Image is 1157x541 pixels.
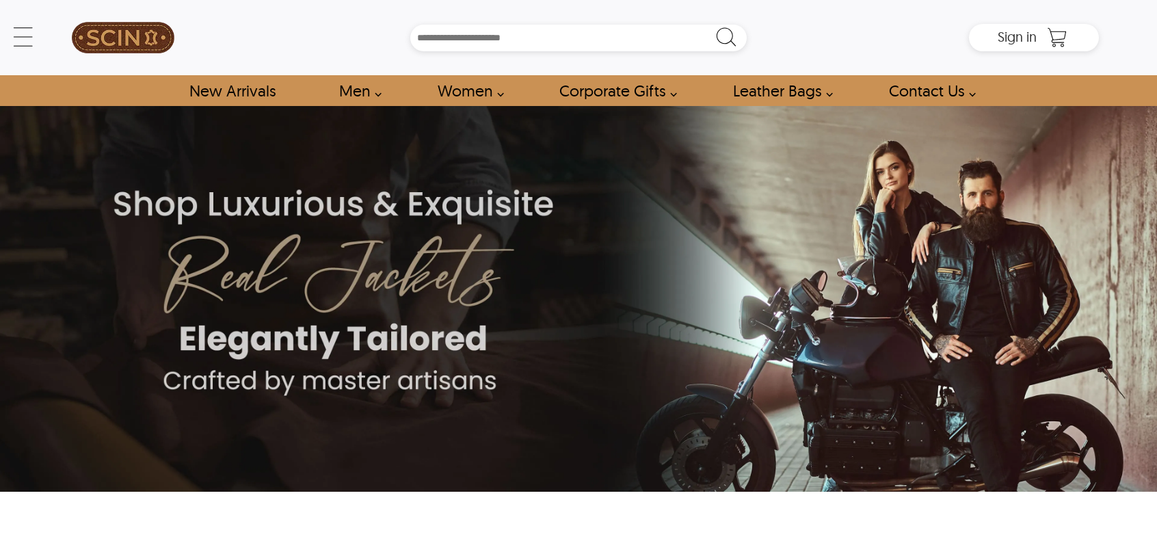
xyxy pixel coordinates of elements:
[323,75,389,106] a: shop men's leather jackets
[544,75,684,106] a: Shop Leather Corporate Gifts
[58,7,188,68] a: SCIN
[873,75,983,106] a: contact-us
[72,7,174,68] img: SCIN
[174,75,291,106] a: Shop New Arrivals
[422,75,511,106] a: Shop Women Leather Jackets
[1043,27,1071,48] a: Shopping Cart
[717,75,840,106] a: Shop Leather Bags
[998,33,1037,44] a: Sign in
[998,28,1037,45] span: Sign in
